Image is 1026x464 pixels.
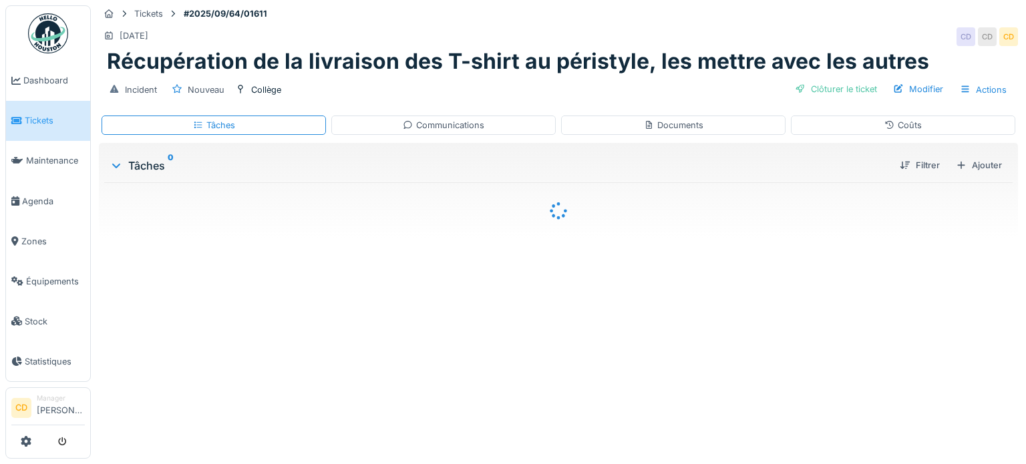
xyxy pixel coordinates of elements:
[888,80,949,98] div: Modifier
[644,119,703,132] div: Documents
[894,156,945,174] div: Filtrer
[25,114,85,127] span: Tickets
[884,119,922,132] div: Coûts
[25,355,85,368] span: Statistiques
[6,181,90,221] a: Agenda
[6,341,90,381] a: Statistiques
[957,27,975,46] div: CD
[11,398,31,418] li: CD
[23,74,85,87] span: Dashboard
[22,195,85,208] span: Agenda
[403,119,484,132] div: Communications
[6,221,90,261] a: Zones
[125,83,157,96] div: Incident
[11,393,85,425] a: CD Manager[PERSON_NAME]
[999,27,1018,46] div: CD
[6,301,90,341] a: Stock
[26,275,85,288] span: Équipements
[6,101,90,141] a: Tickets
[110,158,889,174] div: Tâches
[26,154,85,167] span: Maintenance
[120,29,148,42] div: [DATE]
[134,7,163,20] div: Tickets
[790,80,882,98] div: Clôturer le ticket
[21,235,85,248] span: Zones
[251,83,281,96] div: Collège
[28,13,68,53] img: Badge_color-CXgf-gQk.svg
[178,7,273,20] strong: #2025/09/64/01611
[37,393,85,403] div: Manager
[25,315,85,328] span: Stock
[978,27,997,46] div: CD
[37,393,85,422] li: [PERSON_NAME]
[951,156,1007,174] div: Ajouter
[6,61,90,101] a: Dashboard
[168,158,174,174] sup: 0
[6,141,90,181] a: Maintenance
[107,49,929,74] h1: Récupération de la livraison des T-shirt au péristyle, les mettre avec les autres
[188,83,224,96] div: Nouveau
[6,261,90,301] a: Équipements
[954,80,1013,99] div: Actions
[193,119,235,132] div: Tâches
